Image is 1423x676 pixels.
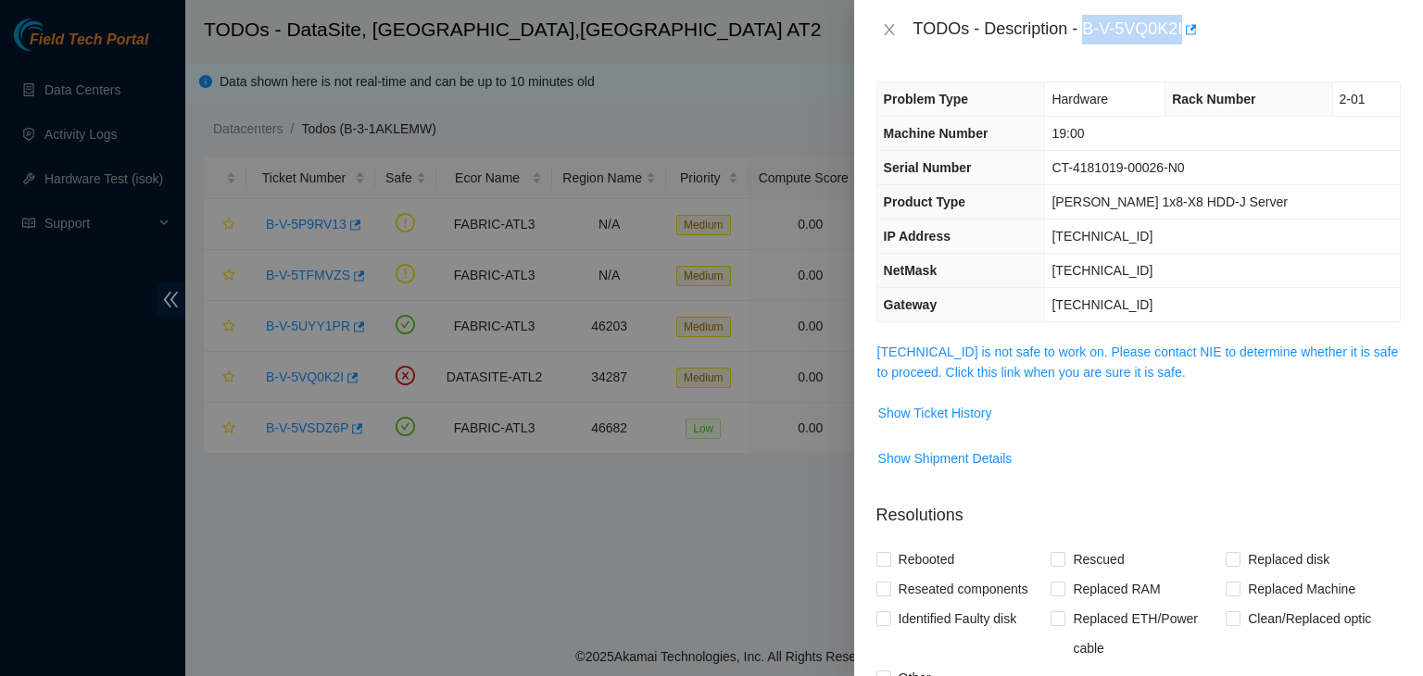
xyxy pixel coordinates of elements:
span: [PERSON_NAME] 1x8-X8 HDD-J Server [1052,194,1287,209]
span: Product Type [884,194,965,209]
span: Reseated components [891,574,1036,604]
span: Rack Number [1172,92,1255,106]
span: Clean/Replaced optic [1240,604,1379,633]
span: Gateway [884,297,938,312]
div: TODOs - Description - B-V-5VQ0K2I [913,15,1401,44]
span: Show Shipment Details [878,448,1013,469]
span: NetMask [884,263,938,278]
span: [TECHNICAL_ID] [1052,263,1152,278]
span: Replaced disk [1240,545,1337,574]
p: Resolutions [876,488,1401,528]
span: CT-4181019-00026-N0 [1052,160,1184,175]
span: Rebooted [891,545,963,574]
button: Close [876,21,902,39]
span: Rescued [1065,545,1131,574]
button: Show Ticket History [877,398,993,428]
span: [TECHNICAL_ID] [1052,297,1152,312]
span: Machine Number [884,126,989,141]
span: Hardware [1052,92,1108,106]
span: 19:00 [1052,126,1084,141]
button: Show Shipment Details [877,444,1014,473]
span: 2-01 [1340,92,1366,106]
span: Replaced ETH/Power cable [1065,604,1226,663]
span: Problem Type [884,92,969,106]
span: Replaced RAM [1065,574,1167,604]
span: close [882,22,897,37]
span: IP Address [884,229,951,244]
a: [TECHNICAL_ID] is not safe to work on. Please contact NIE to determine whether it is safe to proc... [877,344,1399,380]
span: [TECHNICAL_ID] [1052,229,1152,244]
span: Replaced Machine [1240,574,1363,604]
span: Identified Faulty disk [891,604,1025,633]
span: Show Ticket History [878,403,992,423]
span: Serial Number [884,160,972,175]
